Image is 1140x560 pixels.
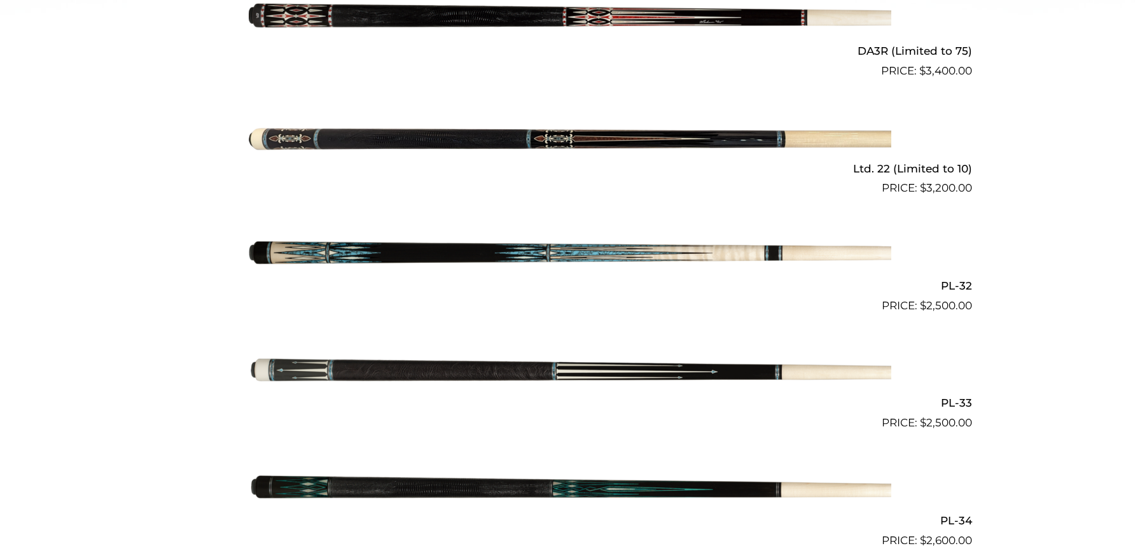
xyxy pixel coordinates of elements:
[168,391,972,415] h2: PL-33
[920,181,926,194] span: $
[920,181,972,194] bdi: 3,200.00
[168,202,972,314] a: PL-32 $2,500.00
[920,416,972,429] bdi: 2,500.00
[168,157,972,180] h2: Ltd. 22 (Limited to 10)
[168,85,972,197] a: Ltd. 22 (Limited to 10) $3,200.00
[919,64,926,77] span: $
[920,299,972,312] bdi: 2,500.00
[249,437,891,543] img: PL-34
[168,437,972,549] a: PL-34 $2,600.00
[920,299,926,312] span: $
[249,85,891,192] img: Ltd. 22 (Limited to 10)
[168,39,972,63] h2: DA3R (Limited to 75)
[168,319,972,431] a: PL-33 $2,500.00
[920,534,972,547] bdi: 2,600.00
[168,274,972,297] h2: PL-32
[920,534,926,547] span: $
[249,202,891,309] img: PL-32
[920,416,926,429] span: $
[919,64,972,77] bdi: 3,400.00
[168,508,972,532] h2: PL-34
[249,319,891,426] img: PL-33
